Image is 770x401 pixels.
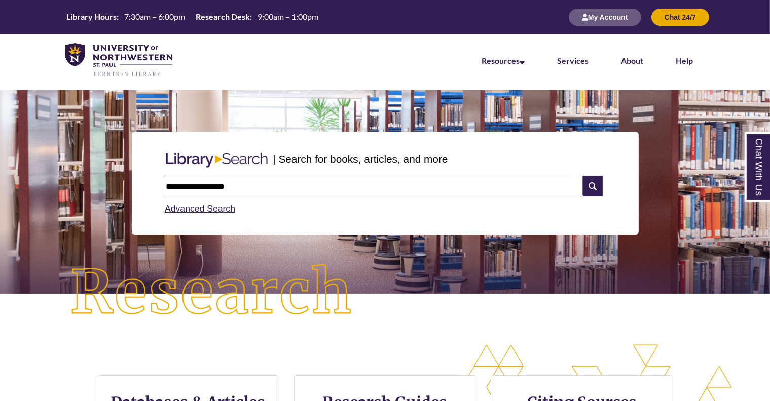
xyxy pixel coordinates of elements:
[65,43,172,77] img: UNWSP Library Logo
[569,9,641,26] button: My Account
[161,149,273,172] img: Libary Search
[621,56,643,65] a: About
[165,204,235,214] a: Advanced Search
[62,11,322,22] table: Hours Today
[676,56,693,65] a: Help
[557,56,589,65] a: Services
[192,11,253,22] th: Research Desk:
[583,176,602,196] i: Search
[62,11,120,22] th: Library Hours:
[651,13,709,21] a: Chat 24/7
[569,13,641,21] a: My Account
[273,151,448,167] p: | Search for books, articles, and more
[651,9,709,26] button: Chat 24/7
[62,11,322,23] a: Hours Today
[39,233,385,353] img: Research
[258,12,318,21] span: 9:00am – 1:00pm
[482,56,525,65] a: Resources
[124,12,185,21] span: 7:30am – 6:00pm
